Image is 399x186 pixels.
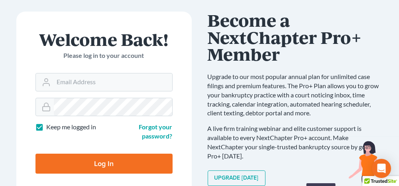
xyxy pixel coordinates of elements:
[35,154,173,174] input: Log In
[54,73,172,91] input: Email Address
[47,123,96,132] label: Keep me logged in
[139,123,173,140] a: Forgot your password?
[208,12,383,63] h1: Become a NextChapter Pro+ Member
[208,72,383,118] p: Upgrade to our most popular annual plan for unlimited case filings and premium features. The Pro+...
[35,31,173,48] h1: Welcome Back!
[35,51,173,60] p: Please log in to your account
[208,124,383,160] p: A live firm training webinar and elite customer support is available to every NextChapter Pro+ ac...
[372,159,391,178] div: Open Intercom Messenger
